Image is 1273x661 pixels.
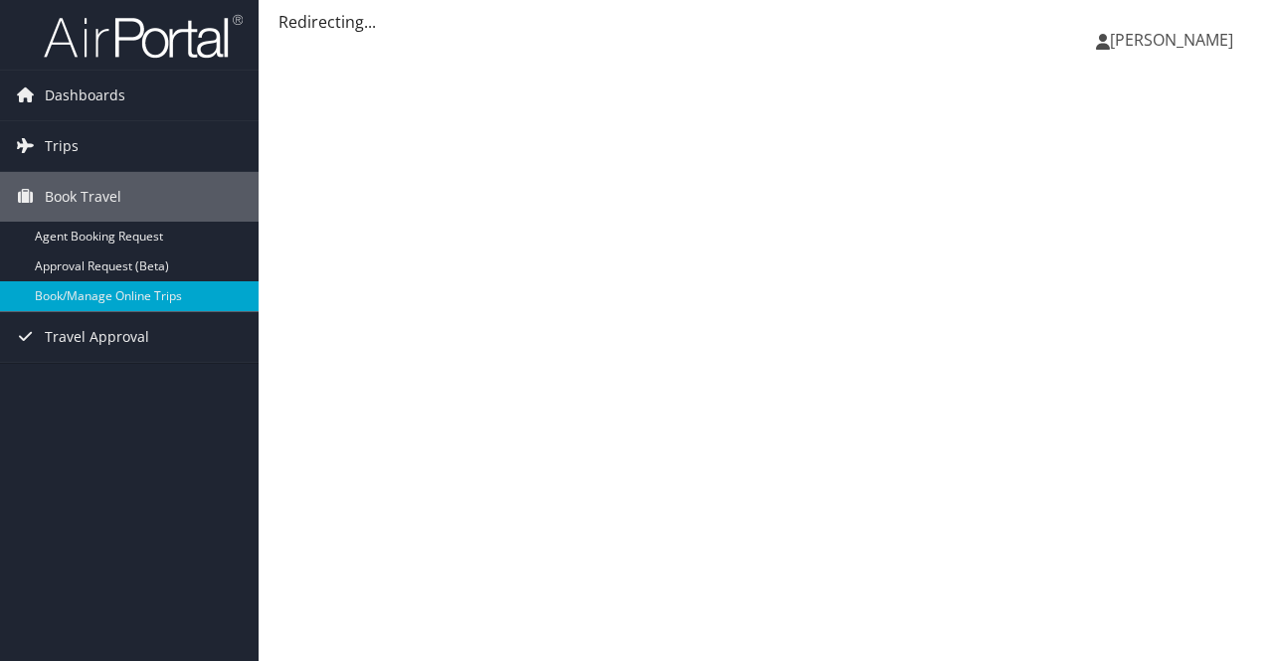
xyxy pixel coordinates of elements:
[44,13,243,60] img: airportal-logo.png
[45,121,79,171] span: Trips
[45,312,149,362] span: Travel Approval
[1110,29,1233,51] span: [PERSON_NAME]
[278,10,1253,34] div: Redirecting...
[1096,10,1253,70] a: [PERSON_NAME]
[45,71,125,120] span: Dashboards
[45,172,121,222] span: Book Travel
